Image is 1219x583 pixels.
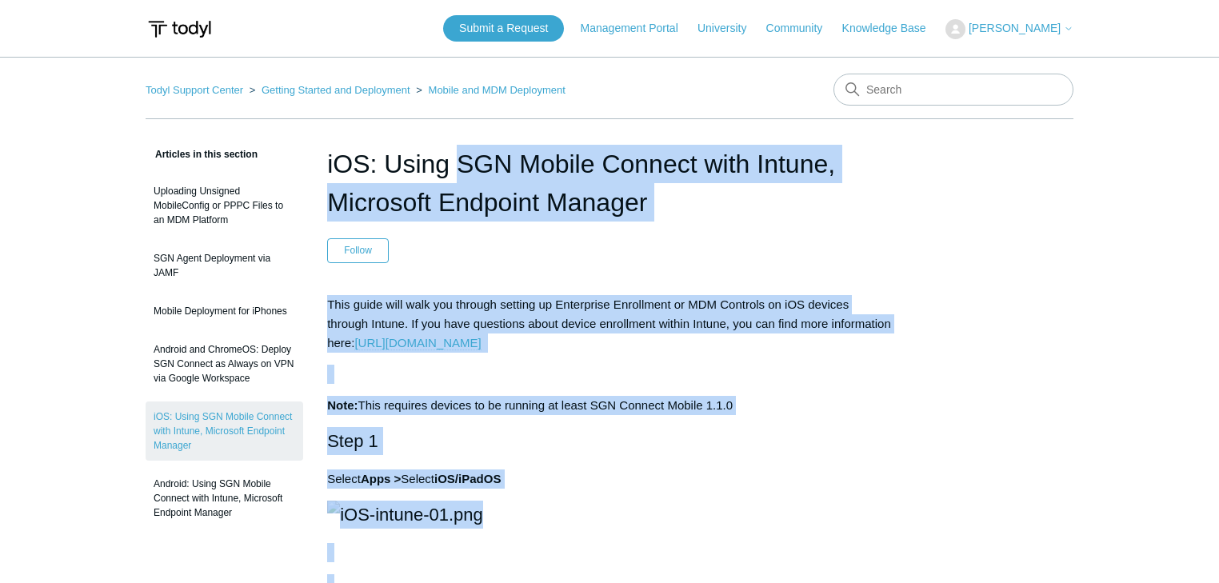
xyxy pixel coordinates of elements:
p: Select Select [327,469,892,489]
a: iOS: Using SGN Mobile Connect with Intune, Microsoft Endpoint Manager [146,401,303,461]
a: Management Portal [581,20,694,37]
a: Mobile and MDM Deployment [429,84,566,96]
a: Uploading Unsigned MobileConfig or PPPC Files to an MDM Platform [146,176,303,235]
a: Android and ChromeOS: Deploy SGN Connect as Always on VPN via Google Workspace [146,334,303,393]
button: [PERSON_NAME] [945,19,1073,39]
img: Todyl Support Center Help Center home page [146,14,214,44]
strong: iOS/iPadOS [434,472,501,485]
span: Articles in this section [146,149,258,160]
a: Community [766,20,839,37]
a: Submit a Request [443,15,564,42]
strong: Apps > [361,472,401,485]
p: This guide will walk you through setting up Enterprise Enrollment or MDM Controls on iOS devices ... [327,295,892,353]
a: Android: Using SGN Mobile Connect with Intune, Microsoft Endpoint Manager [146,469,303,528]
a: [URL][DOMAIN_NAME] [354,336,481,350]
h2: Step 1 [327,427,892,455]
a: Getting Started and Deployment [262,84,410,96]
input: Search [833,74,1073,106]
li: Todyl Support Center [146,84,246,96]
a: Knowledge Base [842,20,942,37]
a: SGN Agent Deployment via JAMF [146,243,303,288]
p: This requires devices to be running at least SGN Connect Mobile 1.1.0 [327,396,892,415]
img: iOS-intune-01.png [327,501,483,529]
li: Getting Started and Deployment [246,84,414,96]
a: Mobile Deployment for iPhones [146,296,303,326]
strong: Note: [327,398,358,412]
a: University [697,20,762,37]
li: Mobile and MDM Deployment [413,84,565,96]
span: [PERSON_NAME] [969,22,1061,34]
h1: iOS: Using SGN Mobile Connect with Intune, Microsoft Endpoint Manager [327,145,892,222]
button: Follow Article [327,238,389,262]
a: Todyl Support Center [146,84,243,96]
